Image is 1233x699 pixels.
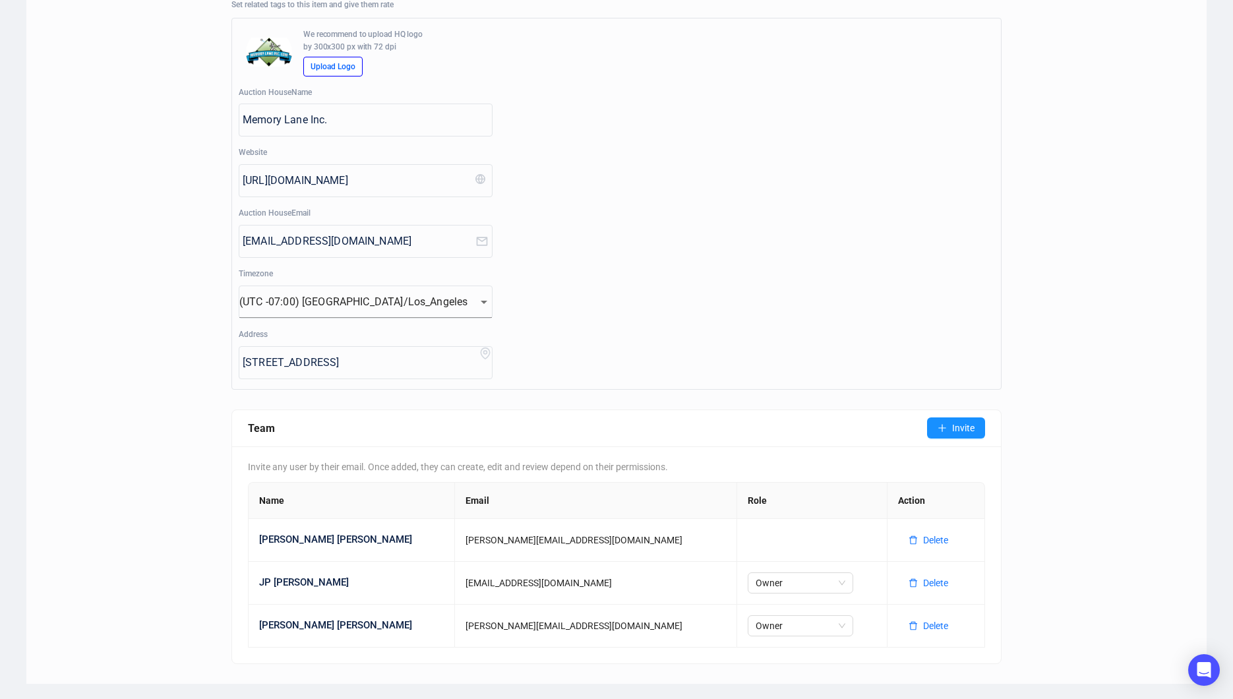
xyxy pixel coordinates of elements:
td: [EMAIL_ADDRESS][DOMAIN_NAME] [455,562,737,605]
div: Team [248,420,927,437]
div: (UTC -07:00) [GEOGRAPHIC_DATA]/Los_Angeles [239,291,492,313]
th: Action [887,483,985,519]
span: plus [938,423,947,433]
span: Invite [952,421,975,435]
span: Owner [756,573,845,593]
td: [PERSON_NAME][EMAIL_ADDRESS][DOMAIN_NAME] [455,605,737,648]
div: [PERSON_NAME] [PERSON_NAME] [259,532,444,548]
th: Name [249,483,455,519]
span: Delete [923,619,948,633]
button: Delete [898,572,959,593]
span: Owner [756,616,845,636]
td: [PERSON_NAME][EMAIL_ADDRESS][DOMAIN_NAME] [455,519,737,562]
button: Delete [898,615,959,636]
div: We recommend to upload HQ logo by 300x300 px with 72 dpi [303,28,432,57]
div: Invite any user by their email. Once added, they can create, edit and review depend on their perm... [248,460,985,474]
div: Auction House Name [239,86,493,102]
div: [PERSON_NAME] [PERSON_NAME] [259,618,444,634]
input: Auction House name [243,109,492,131]
span: delete [909,578,918,588]
button: Delete [898,530,959,551]
button: Upload Logo [303,57,363,76]
input: Address [243,352,416,373]
span: Delete [923,533,948,547]
div: Address [239,328,493,344]
span: delete [909,535,918,545]
div: Timezone [239,268,493,284]
span: Delete [923,576,948,590]
div: JP [PERSON_NAME] [259,575,444,591]
div: Upload Logo [304,60,362,73]
th: Email [455,483,737,519]
input: Website [243,170,475,191]
input: Auction House Email [243,231,475,252]
th: Role [737,483,887,519]
button: Invite [927,417,985,439]
div: Auction House Email [239,207,493,223]
div: Website [239,146,493,162]
img: 61911791e59ba0000ebb65e4.jpg [246,29,292,75]
span: delete [909,621,918,630]
div: Open Intercom Messenger [1188,654,1220,686]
